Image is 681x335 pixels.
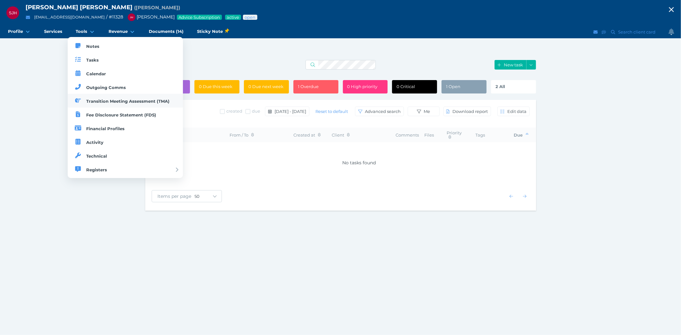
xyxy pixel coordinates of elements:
span: Created at [294,132,321,138]
span: [PERSON_NAME] [PERSON_NAME] [26,4,132,11]
span: Notes [86,44,99,49]
span: created [226,108,242,114]
div: Jonathon Martino [128,13,135,21]
span: Client [332,132,350,138]
span: Search client card [617,29,658,34]
span: [PERSON_NAME] [125,14,175,20]
span: Edit data [506,109,529,114]
span: New task [503,62,526,67]
span: Preferred name [134,4,180,11]
span: JM [130,16,133,19]
th: Tags [471,128,509,142]
a: [EMAIL_ADDRESS][DOMAIN_NAME] [34,15,105,19]
a: Profile [1,26,37,38]
span: 0 Due this week [199,84,232,89]
span: Items per page [152,193,195,199]
button: Edit data [497,107,530,116]
span: Fee Disclosure Statement (FDS) [86,112,156,117]
span: Download report [451,109,491,114]
button: Download report [443,107,491,116]
a: Registers [68,162,183,176]
span: Documents (14) [149,29,184,34]
span: Advice status: Review not yet booked in [244,15,256,20]
span: 1 Overdue [298,84,319,89]
span: [DATE] - [DATE] [273,109,309,114]
a: Calendar [68,66,183,80]
span: Services [44,29,62,34]
button: Search client card [608,28,659,36]
span: Transition Meeting Assessment (TMA) [86,99,170,104]
span: Technical [86,153,107,159]
span: 0 Critical [397,84,415,89]
span: Activity [86,140,103,145]
button: Show next page [520,191,530,201]
span: 1 Open [446,84,460,89]
span: 2 All [496,84,505,89]
h3: Tasks [145,59,276,70]
a: Outgoing Comms [68,80,183,94]
a: Notes [68,39,183,53]
a: Fee Disclosure Statement (FDS) [68,108,183,121]
div: Sharyn Joy Harris [6,6,19,19]
span: No tasks found [342,160,376,166]
a: Technical [68,149,183,162]
th: Comments [391,128,420,142]
button: Advanced search [355,107,404,116]
span: Advanced search [364,109,404,114]
button: Email [593,28,599,36]
span: 0 High priority [347,84,378,89]
button: Me [408,107,440,116]
a: Tasks [68,53,183,66]
span: Sticky Note [197,28,229,35]
span: Financial Profiles [86,126,125,131]
button: New task [495,60,526,70]
span: SJH [9,11,17,15]
span: Registers [86,167,107,172]
span: due [252,108,260,114]
button: [DATE] - [DATE] [265,107,309,116]
span: Due [514,132,528,138]
button: Show previous page [507,191,516,201]
span: / # 11328 [106,14,123,20]
button: Reset to default [313,107,351,116]
span: Priority [447,130,462,139]
a: Documents (14) [142,26,190,38]
a: Services [37,26,69,38]
th: Files [420,128,442,142]
span: Profile [8,29,23,34]
span: Me [422,109,433,114]
a: Activity [68,135,183,149]
span: From / To [230,132,254,138]
span: Tasks [86,57,99,63]
span: Reset to default [313,109,351,114]
span: Service package status: Active service agreement in place [226,15,240,20]
span: Outgoing Comms [86,85,126,90]
span: Calendar [86,71,106,76]
a: Financial Profiles [68,121,183,135]
button: SMS [601,28,607,36]
span: 0 Due next week [248,84,284,89]
span: Advice Subscription [178,15,221,20]
a: Transition Meeting Assessment (TMA) [68,94,183,108]
span: Tools [76,29,87,34]
span: Revenue [109,29,128,34]
button: Email [24,13,32,21]
a: Revenue [102,26,142,38]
